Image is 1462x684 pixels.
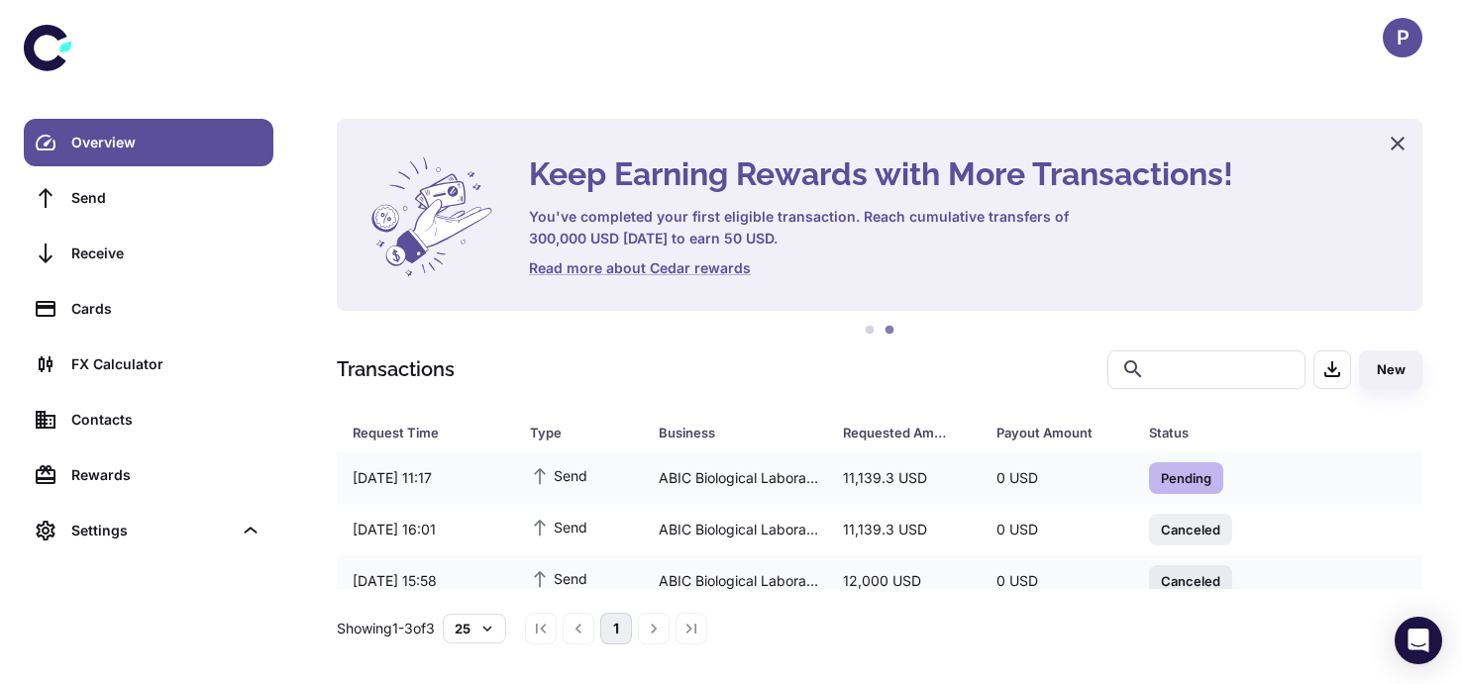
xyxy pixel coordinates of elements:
span: Status [1149,419,1340,446]
span: Send [530,516,587,537]
a: Read more about Cedar rewards [529,257,1399,279]
div: ABIC Biological Laboratories Ltd [643,562,827,600]
div: 0 USD [981,511,1134,548]
div: Request Time [353,419,480,446]
button: P [1383,18,1422,57]
span: Payout Amount [996,419,1126,446]
div: 11,139.3 USD [827,511,981,548]
h1: Transactions [337,354,455,384]
div: Cards [71,298,261,320]
span: Requested Amount [843,419,973,446]
button: 1 [860,321,880,341]
span: Pending [1149,467,1223,487]
span: Canceled [1149,570,1232,590]
button: New [1359,350,1422,389]
div: FX Calculator [71,353,261,375]
div: Status [1149,419,1314,446]
button: page 1 [600,613,632,644]
div: Payout Amount [996,419,1100,446]
div: Open Intercom Messenger [1395,617,1442,664]
h6: You've completed your first eligible transaction. Reach cumulative transfers of 300,000 USD [DATE... [529,206,1074,249]
div: Settings [24,507,273,554]
div: 0 USD [981,562,1134,600]
div: ABIC Biological Laboratories Ltd [643,459,827,497]
a: Rewards [24,451,273,499]
div: ABIC Biological Laboratories Ltd [643,511,827,548]
div: Rewards [71,464,261,486]
button: 25 [443,614,506,643]
div: Receive [71,243,261,264]
nav: pagination navigation [522,613,710,644]
div: 11,139.3 USD [827,459,981,497]
a: Receive [24,230,273,277]
span: Request Time [353,419,506,446]
button: 2 [880,321,899,341]
a: Contacts [24,396,273,443]
div: Send [71,187,261,209]
div: Requested Amount [843,419,947,446]
p: Showing 1-3 of 3 [337,618,435,639]
div: Overview [71,132,261,153]
span: Send [530,567,587,589]
span: Send [530,464,587,486]
div: [DATE] 11:17 [337,459,514,497]
div: Contacts [71,409,261,431]
div: [DATE] 16:01 [337,511,514,548]
a: Overview [24,119,273,166]
span: Type [530,419,635,446]
div: 0 USD [981,459,1134,497]
div: [DATE] 15:58 [337,562,514,600]
span: Canceled [1149,519,1232,538]
div: Settings [71,520,232,541]
h4: Keep Earning Rewards with More Transactions! [529,150,1399,198]
a: FX Calculator [24,341,273,388]
a: Send [24,174,273,222]
div: Type [530,419,609,446]
a: Cards [24,285,273,333]
div: 12,000 USD [827,562,981,600]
